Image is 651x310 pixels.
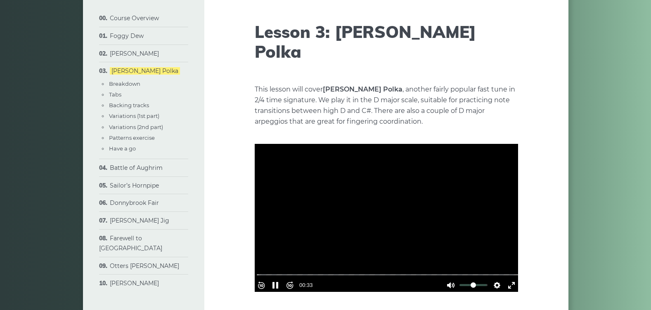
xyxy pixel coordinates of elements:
a: [PERSON_NAME] Polka [110,67,180,75]
a: Sailor’s Hornpipe [110,182,159,189]
a: Have a go [109,145,136,152]
a: Variations (2nd part) [109,124,163,130]
a: [PERSON_NAME] [110,50,159,57]
a: Course Overview [110,14,159,22]
a: [PERSON_NAME] Jig [110,217,169,224]
a: Foggy Dew [110,32,144,40]
a: [PERSON_NAME] [110,279,159,287]
p: This lesson will cover , another fairly popular fast tune in 2/4 time signature. We play it in th... [255,84,518,127]
a: Patterns exercise [109,134,155,141]
a: Battle of Aughrim [110,164,163,171]
a: Donnybrook Fair [110,199,159,207]
a: Farewell to [GEOGRAPHIC_DATA] [99,235,162,252]
h1: Lesson 3: [PERSON_NAME] Polka [255,22,518,61]
a: Variations (1st part) [109,113,159,119]
strong: [PERSON_NAME] Polka [323,85,402,93]
a: Otters [PERSON_NAME] [110,262,179,270]
a: Backing tracks [109,102,149,108]
a: Tabs [109,91,121,98]
a: Breakdown [109,80,140,87]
